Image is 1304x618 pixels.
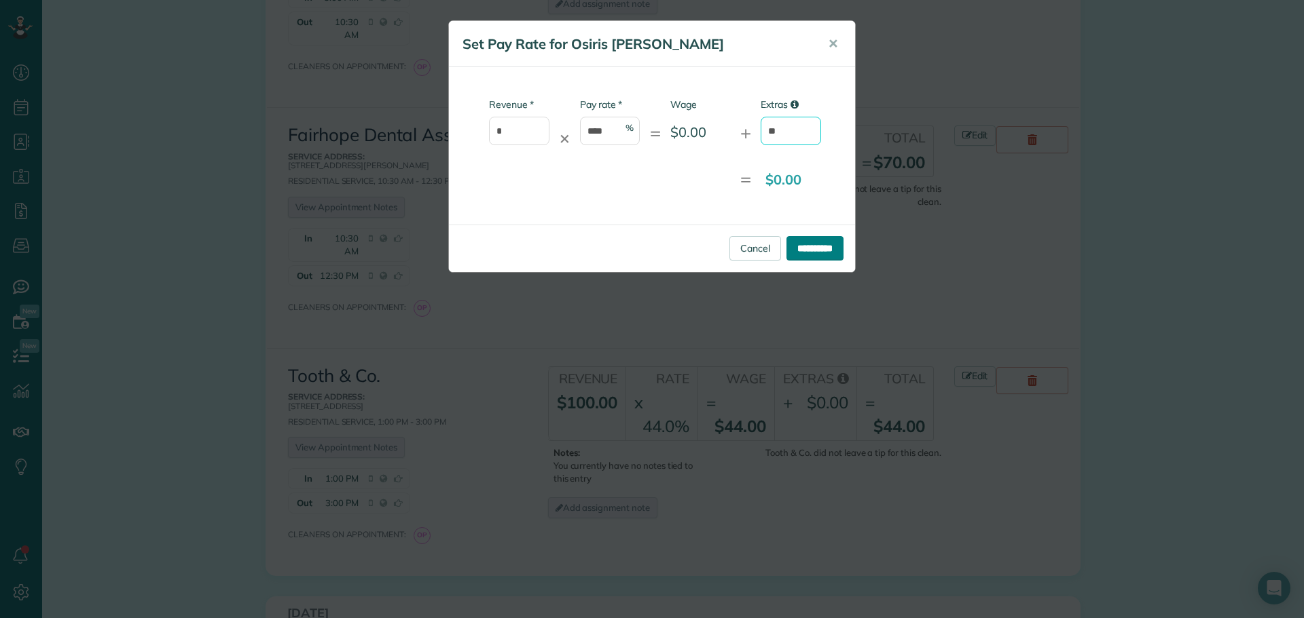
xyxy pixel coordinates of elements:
[731,119,761,147] div: +
[761,98,821,111] label: Extras
[580,98,622,111] label: Pay rate
[549,129,579,149] div: ✕
[626,121,634,134] span: %
[765,171,801,188] strong: $0.00
[731,166,761,193] div: =
[828,36,838,52] span: ✕
[640,119,670,147] div: =
[670,98,731,111] label: Wage
[489,98,533,111] label: Revenue
[463,35,809,54] h5: Set Pay Rate for Osiris [PERSON_NAME]
[670,122,731,142] div: $0.00
[729,236,781,260] a: Cancel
